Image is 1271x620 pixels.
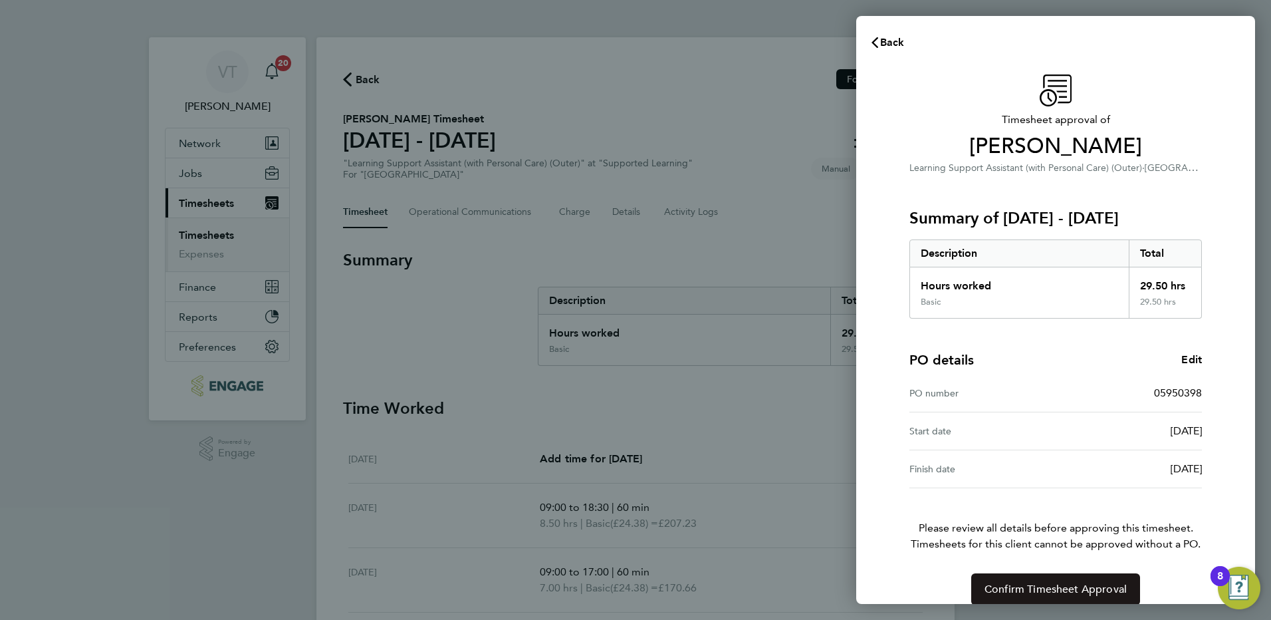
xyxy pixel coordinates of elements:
[1181,353,1202,366] span: Edit
[1142,162,1145,174] span: ·
[909,385,1056,401] div: PO number
[984,583,1127,596] span: Confirm Timesheet Approval
[909,112,1202,128] span: Timesheet approval of
[1056,423,1202,439] div: [DATE]
[921,297,941,307] div: Basic
[909,208,1202,229] h3: Summary of [DATE] - [DATE]
[893,488,1218,552] p: Please review all details before approving this timesheet.
[909,239,1202,319] div: Summary of 25 - 31 Aug 2025
[971,573,1140,605] button: Confirm Timesheet Approval
[909,423,1056,439] div: Start date
[893,536,1218,552] span: Timesheets for this client cannot be approved without a PO.
[856,29,918,56] button: Back
[909,461,1056,477] div: Finish date
[880,36,905,49] span: Back
[1129,297,1202,318] div: 29.50 hrs
[909,133,1202,160] span: [PERSON_NAME]
[1154,387,1202,399] span: 05950398
[1129,240,1202,267] div: Total
[1217,576,1223,593] div: 8
[1145,161,1240,174] span: [GEOGRAPHIC_DATA]
[910,267,1129,297] div: Hours worked
[1181,352,1202,368] a: Edit
[1129,267,1202,297] div: 29.50 hrs
[909,162,1142,174] span: Learning Support Assistant (with Personal Care) (Outer)
[910,240,1129,267] div: Description
[909,351,974,369] h4: PO details
[1056,461,1202,477] div: [DATE]
[1218,567,1260,609] button: Open Resource Center, 8 new notifications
